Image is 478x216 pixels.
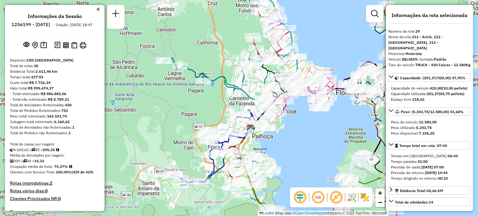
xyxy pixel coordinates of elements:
[48,97,69,102] strong: R$ 8.789,31
[378,198,382,206] span: −
[12,22,50,27] h6: 1256199 - [DATE]
[31,148,35,152] i: Total de rotas
[311,190,326,205] span: Ocultar NR
[419,120,437,124] strong: 12.580,00
[427,188,443,193] span: 45,66 KM
[62,41,70,49] button: Visualizar relatório de Roteirização
[405,51,422,56] strong: Motorista
[10,153,100,158] div: Média de Atividades por viagem:
[388,141,471,149] a: Tempo total em rota: 07:44
[388,73,471,82] a: Capacidade: (201,37/420,00) 47,95%
[391,97,468,102] div: Espaço livre:
[391,170,468,176] div: Previsão de retorno:
[96,6,100,13] a: Clique aqui para minimizar o painel
[375,198,385,207] a: Zoom out
[28,86,54,90] strong: R$ 995.674,37
[10,181,100,186] h4: Rotas improdutivas:
[275,211,276,215] span: |
[374,95,382,103] img: Ilha Centro
[10,159,14,163] i: Total de Atividades
[388,186,471,195] a: Distância Total:45,66 KM
[78,41,87,50] button: Imprimir Rotas
[439,91,464,96] strong: (04,79 pallets)
[10,125,100,130] div: Total de Atividades não Roteirizadas:
[296,211,322,215] a: OpenStreetMap
[70,41,78,50] button: Visualizar Romaneio
[10,57,100,63] div: Depósito:
[10,63,100,69] div: Total de rotas:
[31,40,39,50] button: Centralizar mapa no depósito ou ponto de apoio
[246,124,255,132] img: CDD Florianópolis
[388,12,471,18] h4: Informações da rota selecionada
[388,151,471,184] div: Tempo total em rota: 07:44
[391,210,468,215] div: Total de pedidos:
[388,29,471,34] div: Número da rota:
[415,29,420,34] strong: 29
[72,125,74,130] strong: 1
[384,177,400,183] div: Atividade não roteirizada - SDB COMERCIO DE ALIM
[378,189,382,197] span: +
[442,86,467,90] strong: (10,00 pallets)
[293,190,307,205] span: Ocultar deslocamento
[438,176,448,181] strong: 00:10
[10,170,56,174] span: Clientes com Service Time:
[360,192,370,202] img: Exibir/Ocultar setores
[10,209,100,215] h4: Transportadoras
[43,147,55,152] strong: 205,35
[10,148,14,152] i: Cubagem total roteirizado
[53,40,62,50] button: Logs desbloquear sessão
[421,165,444,169] strong: [DATE] 07:00
[10,69,100,74] div: Distância Total:
[10,147,100,153] div: 6.160,62 / 30 =
[258,211,388,216] div: Map data © contributors,© 2025 TomTom, Microsoft
[395,200,433,205] span: Total de atividades:
[427,91,439,96] strong: 201,37
[54,119,70,124] strong: 6.160,62
[391,176,468,181] div: Tempo dirigindo no retorno:
[68,131,71,135] strong: 1
[10,119,100,125] div: Cubagem total roteirizado:
[29,80,50,85] strong: R$ 7.726,34
[45,188,48,194] strong: 0
[10,158,100,164] div: 430 / 30 =
[65,103,72,107] strong: 430
[10,196,100,201] h4: Clientes Priorizados NR:
[388,198,471,206] a: Total de atividades:14
[448,154,458,158] strong: 06:44
[22,40,31,50] button: Exibir sessão original
[388,83,471,105] div: Capacidade: (201,37/420,00) 47,95%
[10,130,100,136] div: Total de Pedidos não Roteirizados:
[391,164,468,170] div: Previsão de saída:
[395,188,443,194] div: Distância Total:
[56,170,72,174] strong: 100,00%
[10,164,53,169] span: Ocupação média da frota:
[26,58,73,62] strong: CDD [GEOGRAPHIC_DATA]
[425,170,448,175] strong: [DATE] 14:44
[391,85,468,91] div: Capacidade do veículo:
[388,62,471,68] div: Tipo do veículo:
[420,210,424,215] strong: 23
[388,57,471,62] div: Veículo:
[347,192,357,202] img: Fluxo de ruas
[391,125,468,131] div: Peso Utilizado:
[418,159,428,164] strong: 01:00
[61,108,68,113] strong: 733
[400,76,466,80] span: Capacidade: (201,37/420,00) 47,95%
[10,91,100,97] div: - Total roteirizado:
[34,159,44,163] strong: 14,33
[429,200,433,205] strong: 14
[391,91,468,97] div: Capacidade Utilizada:
[34,63,38,68] strong: 30
[53,22,95,28] div: Criação: [DATE] 18:47
[391,159,468,164] div: Tempo paradas:
[430,86,442,90] strong: 420,00
[35,69,58,74] strong: 2.611,46 km
[58,196,61,201] strong: 0
[47,114,67,118] strong: 163.531,74
[434,57,447,62] strong: Padrão
[391,153,468,159] div: Tempo em [GEOGRAPHIC_DATA]:
[10,113,100,119] div: Peso total roteirizado:
[247,126,255,134] img: 712 UDC Full Palhoça
[388,107,471,116] a: Peso: (5.243,75/12.580,00) 41,68%
[72,170,93,174] strong: (429 de 429)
